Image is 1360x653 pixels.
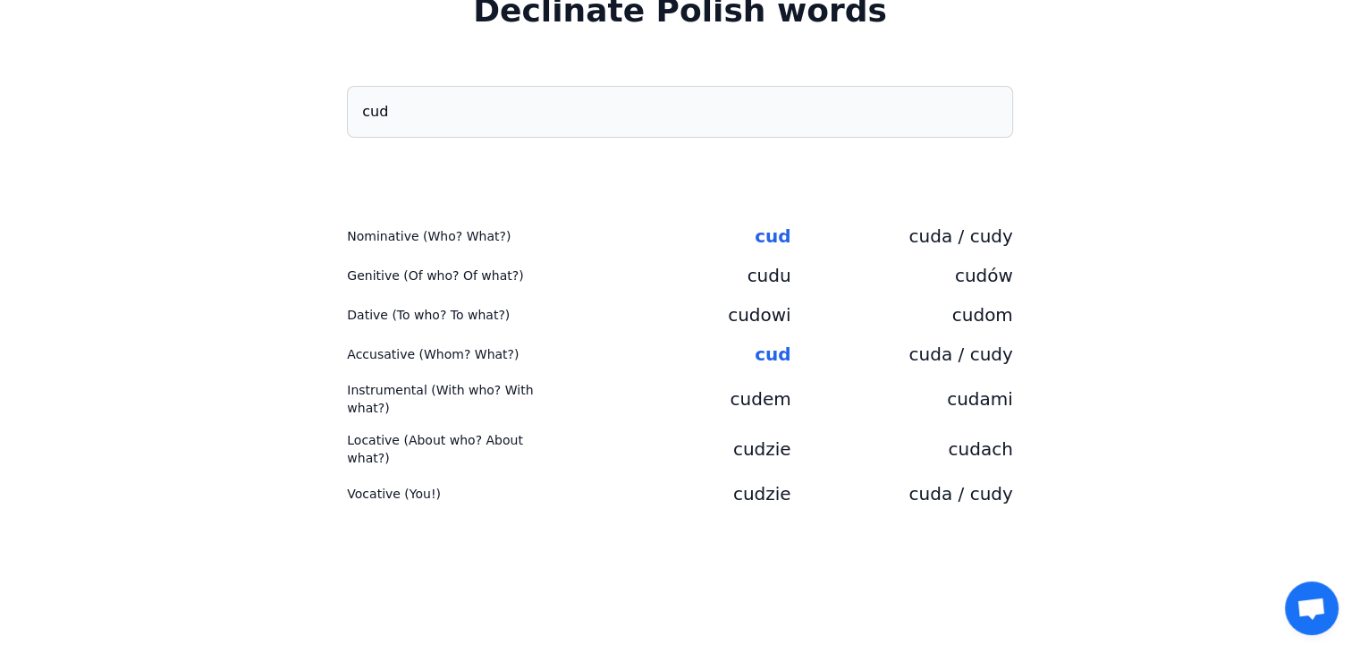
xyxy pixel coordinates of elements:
div: Nominative (Who? What?) [347,227,569,245]
div: Locative (About who? About what?) [347,431,569,467]
div: Instrumental (With who? With what?) [347,381,569,417]
div: Open chat [1285,581,1339,635]
div: Dative (To who? To what?) [347,306,569,324]
div: cudem [569,386,790,411]
div: cudzie [569,437,790,462]
div: cud [569,342,790,367]
div: Genitive (Of who? Of what?) [347,267,569,284]
div: cuda / cudy [791,481,1013,506]
div: Accusative (Whom? What?) [347,345,569,363]
div: cudu [569,263,790,288]
div: Vocative (You!) [347,485,569,503]
div: cud [569,224,790,249]
div: cudzie [569,481,790,506]
div: cudów [791,263,1013,288]
div: cuda / cudy [791,224,1013,249]
input: input any Polish word in the basic form [347,86,1013,138]
div: cuda / cudy [791,342,1013,367]
div: cudami [791,386,1013,411]
div: cudach [791,437,1013,462]
div: cudom [791,302,1013,327]
div: cudowi [569,302,790,327]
